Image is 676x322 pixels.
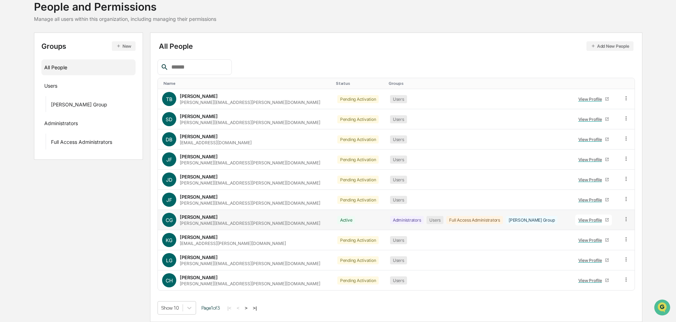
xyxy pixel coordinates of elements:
[164,81,330,86] div: Toggle SortBy
[7,54,20,67] img: 1746055101610-c473b297-6a78-478c-a979-82029cc54cd1
[166,257,172,263] span: LG
[166,116,172,122] span: SD
[337,196,379,204] div: Pending Activation
[390,176,407,184] div: Users
[243,305,250,311] button: >
[51,101,107,110] div: [PERSON_NAME] Group
[7,90,13,95] div: 🖐️
[166,136,172,142] span: DB
[180,254,218,260] div: [PERSON_NAME]
[574,81,616,86] div: Toggle SortBy
[180,174,218,180] div: [PERSON_NAME]
[14,89,46,96] span: Preclearance
[575,235,612,246] a: View Profile
[166,217,173,223] span: CG
[337,256,379,264] div: Pending Activation
[578,197,605,203] div: View Profile
[180,180,320,186] div: [PERSON_NAME][EMAIL_ADDRESS][PERSON_NAME][DOMAIN_NAME]
[51,139,112,147] div: Full Access Administrators
[112,41,136,51] button: New
[251,305,259,311] button: >|
[180,134,218,139] div: [PERSON_NAME]
[7,15,129,26] p: How can we help?
[446,216,503,224] div: Full Access Administrators
[336,81,383,86] div: Toggle SortBy
[390,95,407,103] div: Users
[166,237,172,243] span: KG
[166,197,172,203] span: JF
[390,256,407,264] div: Users
[180,200,320,206] div: [PERSON_NAME][EMAIL_ADDRESS][PERSON_NAME][DOMAIN_NAME]
[41,41,136,51] div: Groups
[578,96,605,102] div: View Profile
[70,120,86,125] span: Pylon
[225,305,234,311] button: |<
[180,214,218,220] div: [PERSON_NAME]
[653,299,672,318] iframe: Open customer support
[180,234,218,240] div: [PERSON_NAME]
[578,177,605,182] div: View Profile
[575,215,612,226] a: View Profile
[390,216,424,224] div: Administrators
[575,114,612,125] a: View Profile
[578,238,605,243] div: View Profile
[50,119,86,125] a: Powered byPylon
[337,135,379,144] div: Pending Activation
[24,54,116,61] div: Start new chat
[4,86,48,99] a: 🖐️Preclearance
[44,83,57,91] div: Users
[48,86,91,99] a: 🗄️Attestations
[337,276,379,285] div: Pending Activation
[58,89,88,96] span: Attestations
[506,216,557,224] div: [PERSON_NAME] Group
[337,176,379,184] div: Pending Activation
[578,217,605,223] div: View Profile
[389,81,568,86] div: Toggle SortBy
[235,305,242,311] button: <
[4,100,47,112] a: 🔎Data Lookup
[180,140,252,145] div: [EMAIL_ADDRESS][DOMAIN_NAME]
[166,96,172,102] span: TB
[586,41,634,51] button: Add New People
[390,115,407,123] div: Users
[34,16,216,22] div: Manage all users within this organization, including managing their permissions
[7,103,13,109] div: 🔎
[51,90,57,95] div: 🗄️
[180,113,218,119] div: [PERSON_NAME]
[390,236,407,244] div: Users
[24,61,90,67] div: We're available if you need us!
[624,81,632,86] div: Toggle SortBy
[180,261,320,266] div: [PERSON_NAME][EMAIL_ADDRESS][PERSON_NAME][DOMAIN_NAME]
[120,56,129,65] button: Start new chat
[180,93,218,99] div: [PERSON_NAME]
[180,194,218,200] div: [PERSON_NAME]
[575,94,612,105] a: View Profile
[575,194,612,205] a: View Profile
[390,135,407,144] div: Users
[578,157,605,162] div: View Profile
[337,115,379,123] div: Pending Activation
[578,278,605,283] div: View Profile
[578,117,605,122] div: View Profile
[180,154,218,159] div: [PERSON_NAME]
[578,137,605,142] div: View Profile
[166,177,172,183] span: JD
[575,154,612,165] a: View Profile
[390,156,407,164] div: Users
[180,160,320,165] div: [PERSON_NAME][EMAIL_ADDRESS][PERSON_NAME][DOMAIN_NAME]
[337,236,379,244] div: Pending Activation
[14,103,45,110] span: Data Lookup
[180,221,320,226] div: [PERSON_NAME][EMAIL_ADDRESS][PERSON_NAME][DOMAIN_NAME]
[159,41,634,51] div: All People
[575,134,612,145] a: View Profile
[201,305,220,311] span: Page 1 of 3
[578,258,605,263] div: View Profile
[337,216,355,224] div: Active
[180,120,320,125] div: [PERSON_NAME][EMAIL_ADDRESS][PERSON_NAME][DOMAIN_NAME]
[18,32,117,40] input: Clear
[166,277,173,283] span: CH
[426,216,443,224] div: Users
[575,275,612,286] a: View Profile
